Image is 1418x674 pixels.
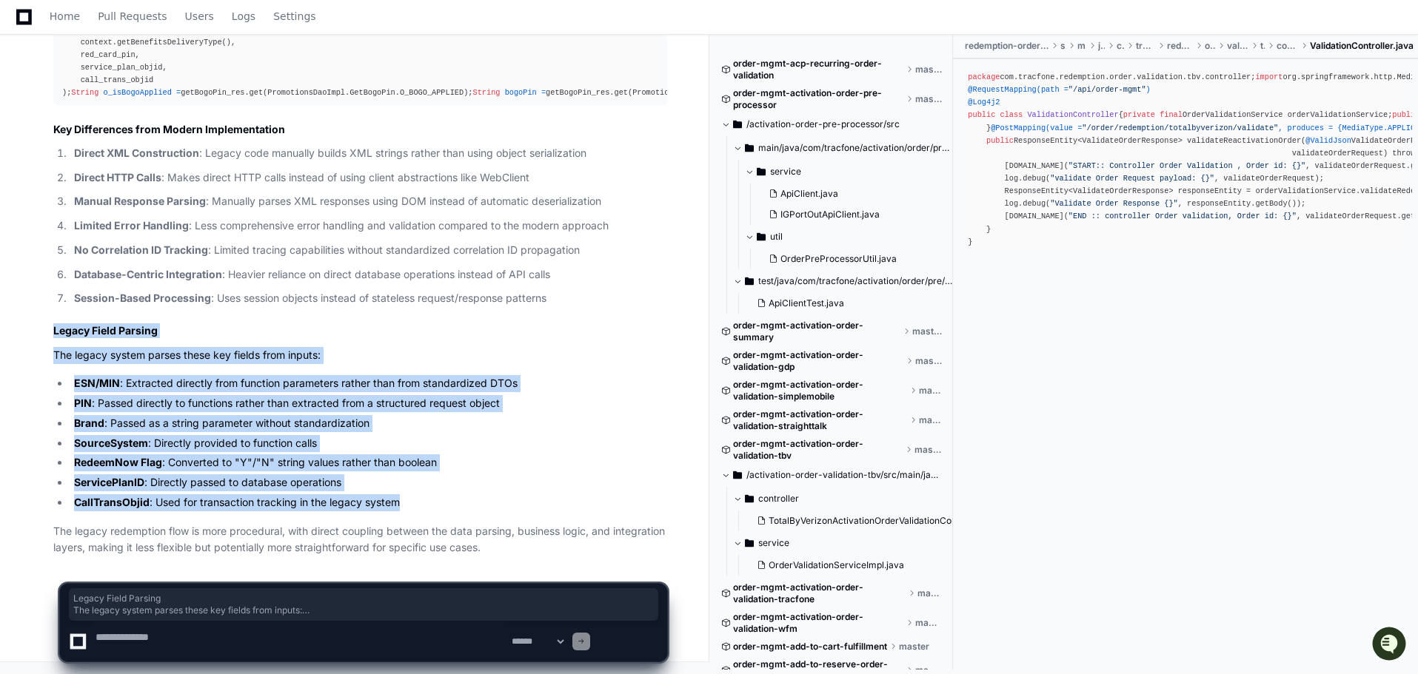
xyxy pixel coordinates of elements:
span: package [968,73,1000,81]
svg: Directory [745,534,754,552]
span: class [1000,110,1023,119]
span: @ValidJson [1305,136,1351,145]
span: ValidationController.java [1310,40,1414,52]
li: : Extracted directly from function parameters rather than from standardized DTOs [70,375,667,392]
strong: ESN/MIN [74,377,120,389]
h2: Key Differences from Modern Implementation [53,122,667,137]
strong: Database-Centric Integration [74,268,222,280]
button: util [745,225,954,249]
svg: Directory [757,163,766,181]
span: ApiClientTest.java [769,297,844,309]
button: test/java/com/tracfone/activation/order/pre/processor/service [733,269,954,293]
span: "/api/order-mgmt" [1068,85,1146,94]
strong: Manual Response Parsing [74,195,206,207]
li: : Directly passed to database operations [70,474,667,491]
span: order [1205,40,1215,52]
span: master [919,414,943,426]
span: master [915,355,942,367]
span: test/java/com/tracfone/activation/order/pre/processor/service [758,275,954,287]
span: import [1255,73,1282,81]
li: : Passed directly to functions rather than extracted from a structured request object [70,395,667,412]
span: Home [50,12,80,21]
span: @Log4j2 [968,98,1000,107]
strong: CallTransObjid [74,496,150,508]
span: master [915,64,943,75]
strong: RedeemNow Flag [74,456,162,468]
span: Legacy Field Parsing The legacy system parses these key fields from inputs: ESN/MIN: Extracted di... [73,593,654,616]
button: ApiClientTest.java [751,293,946,314]
div: We're available if you need us! [50,168,187,180]
span: ValidationController [1027,110,1118,119]
span: Settings [273,12,315,21]
button: OrderValidationServiceImpl.java [751,555,946,576]
span: redemption [1167,40,1194,52]
li: : Directly provided to function calls [70,435,667,452]
div: com.tracfone.redemption.order.validation.tbv.controller; org.springframework.http.MediaType; org.... [968,71,1403,249]
button: OrderPreProcessorUtil.java [763,249,946,269]
div: Start new chat [50,153,243,168]
span: master [915,93,942,105]
iframe: Open customer support [1371,625,1411,665]
span: private [1123,110,1155,119]
img: 1756235613930-3d25f9e4-fa56-45dd-b3ad-e072dfbd1548 [15,153,41,180]
span: /activation-order-validation-tbv/src/main/java/com/tracfone/activation/order/validation/tbv [746,469,943,481]
span: tracfone [1136,40,1154,52]
h2: Legacy Field Parsing [53,323,667,338]
span: @RequestMapping(path = ) [968,85,1150,94]
span: order-mgmt-activation-order-validation-simplemobile [733,379,908,402]
span: String [472,88,500,97]
p: : Manually parses XML responses using DOM instead of automatic deserialization [74,193,667,210]
button: controller [733,487,954,510]
span: controller [758,493,799,505]
p: The legacy redemption flow is more procedural, with direct coupling between the data parsing, bus... [53,523,667,557]
button: TotalByVerizonActivationOrderValidationController.java [751,510,957,531]
span: util [770,231,783,243]
strong: Limited Error Handling [74,219,189,232]
span: main/java/com/tracfone/activation/order/pre/processor [758,142,954,154]
span: Logs [232,12,255,21]
span: order-mgmt-activation-order-validation-tbv [733,438,903,462]
p: : Heavier reliance on direct database operations instead of API calls [74,266,667,283]
span: order-mgmt-activation-order-summary [733,320,901,343]
span: master [912,326,942,337]
span: = [176,88,181,97]
li: : Used for transaction tracking in the legacy system [70,494,667,511]
strong: SourceSystem [74,437,148,449]
svg: Directory [745,139,754,157]
p: The legacy system parses these key fields from inputs: [53,347,667,364]
span: String [71,88,98,97]
button: main/java/com/tracfone/activation/order/pre/processor [733,136,954,160]
span: "validate Order Request payload: {}" [1050,174,1214,183]
span: src [1060,40,1065,52]
span: "Validate Order Response {}" [1050,199,1178,208]
svg: Directory [733,466,742,484]
li: : Passed as a string parameter without standardization [70,415,667,432]
strong: Direct XML Construction [74,146,199,159]
span: order-mgmt-activation-order-validation-straighttalk [733,408,907,432]
span: com [1117,40,1124,52]
button: ApiClient.java [763,183,946,204]
span: order-mgmt-activation-order-validation-gdp [733,349,903,373]
span: Pylon [147,198,179,209]
span: Pull Requests [98,12,167,21]
button: service [733,531,954,555]
span: TotalByVerizonActivationOrderValidationController.java [769,515,1001,527]
span: main [1077,40,1086,52]
p: : Uses session objects instead of stateless request/response patterns [74,290,667,307]
span: public [986,136,1014,145]
img: PlayerZero [15,58,44,87]
span: order-mgmt-activation-order-pre-processor [733,87,903,111]
strong: Session-Based Processing [74,291,211,304]
p: : Less comprehensive error handling and validation compared to the modern approach [74,218,667,235]
strong: Direct HTTP Calls [74,171,161,183]
span: order-mgmt-acp-recurring-order-validation [733,58,903,81]
span: o_isBogoApplied [103,88,171,97]
strong: Brand [74,417,104,429]
span: final [1160,110,1183,119]
span: tbv [1260,40,1265,52]
span: = [541,88,546,97]
a: Powered byPylon [104,198,179,209]
span: ApiClient.java [780,188,838,200]
span: redemption-order-validation-tbv [965,40,1049,52]
strong: PIN [74,397,92,409]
